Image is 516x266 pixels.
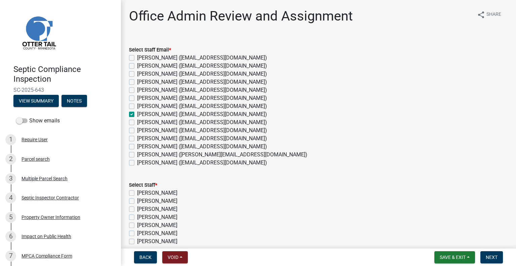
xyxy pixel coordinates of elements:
[137,197,177,205] label: [PERSON_NAME]
[134,251,157,263] button: Back
[129,8,353,24] h1: Office Admin Review and Assignment
[129,48,171,52] label: Select Staff Email
[21,137,48,142] div: Require User
[137,94,267,102] label: [PERSON_NAME] ([EMAIL_ADDRESS][DOMAIN_NAME])
[5,231,16,242] div: 6
[5,192,16,203] div: 4
[137,229,177,237] label: [PERSON_NAME]
[137,102,267,110] label: [PERSON_NAME] ([EMAIL_ADDRESS][DOMAIN_NAME])
[137,70,267,78] label: [PERSON_NAME] ([EMAIL_ADDRESS][DOMAIN_NAME])
[434,251,475,263] button: Save & Exit
[16,117,60,125] label: Show emails
[137,245,177,254] label: [PERSON_NAME]
[137,189,177,197] label: [PERSON_NAME]
[5,173,16,184] div: 3
[21,195,79,200] div: Septic Inspector Contractor
[13,65,116,84] h4: Septic Compliance Inspection
[137,213,177,221] label: [PERSON_NAME]
[137,159,267,167] label: [PERSON_NAME] ([EMAIL_ADDRESS][DOMAIN_NAME])
[137,221,177,229] label: [PERSON_NAME]
[21,234,71,239] div: Impact on Public Health
[137,135,267,143] label: [PERSON_NAME] ([EMAIL_ADDRESS][DOMAIN_NAME])
[13,95,59,107] button: View Summary
[61,99,87,104] wm-modal-confirm: Notes
[137,62,267,70] label: [PERSON_NAME] ([EMAIL_ADDRESS][DOMAIN_NAME])
[486,255,498,260] span: Next
[440,255,466,260] span: Save & Exit
[21,176,68,181] div: Multiple Parcel Search
[480,251,503,263] button: Next
[13,7,64,58] img: Otter Tail County, Minnesota
[5,134,16,145] div: 1
[129,183,157,188] label: Select Staff
[139,255,152,260] span: Back
[13,87,107,93] span: SC-2025-643
[137,237,177,245] label: [PERSON_NAME]
[137,78,267,86] label: [PERSON_NAME] ([EMAIL_ADDRESS][DOMAIN_NAME])
[21,215,80,220] div: Property Owner Information
[168,255,178,260] span: Void
[137,54,267,62] label: [PERSON_NAME] ([EMAIL_ADDRESS][DOMAIN_NAME])
[162,251,188,263] button: Void
[137,151,307,159] label: [PERSON_NAME] ([PERSON_NAME][EMAIL_ADDRESS][DOMAIN_NAME])
[13,99,59,104] wm-modal-confirm: Summary
[21,254,72,258] div: MPCA Compliance Form
[137,126,267,135] label: [PERSON_NAME] ([EMAIL_ADDRESS][DOMAIN_NAME])
[5,212,16,223] div: 5
[5,154,16,164] div: 2
[5,251,16,261] div: 7
[137,110,267,118] label: [PERSON_NAME] ([EMAIL_ADDRESS][DOMAIN_NAME])
[486,11,501,19] span: Share
[61,95,87,107] button: Notes
[137,205,177,213] label: [PERSON_NAME]
[21,157,50,161] div: Parcel search
[472,8,507,21] button: shareShare
[477,11,485,19] i: share
[137,86,267,94] label: [PERSON_NAME] ([EMAIL_ADDRESS][DOMAIN_NAME])
[137,143,267,151] label: [PERSON_NAME] ([EMAIL_ADDRESS][DOMAIN_NAME])
[137,118,267,126] label: [PERSON_NAME] ([EMAIL_ADDRESS][DOMAIN_NAME])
